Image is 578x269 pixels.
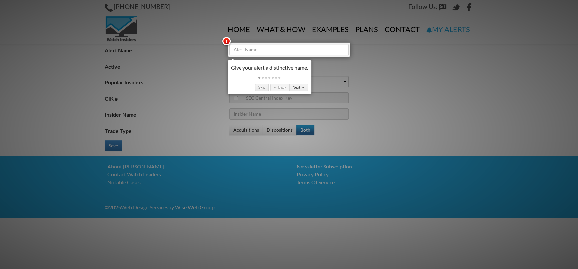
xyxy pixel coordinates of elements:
[231,64,308,72] div: Give your alert a distinctive name.
[255,84,269,91] a: Skip
[229,44,349,55] input: Alert Name
[270,84,289,91] a: ← Back
[222,37,231,45] span: 1
[289,84,308,91] a: Next →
